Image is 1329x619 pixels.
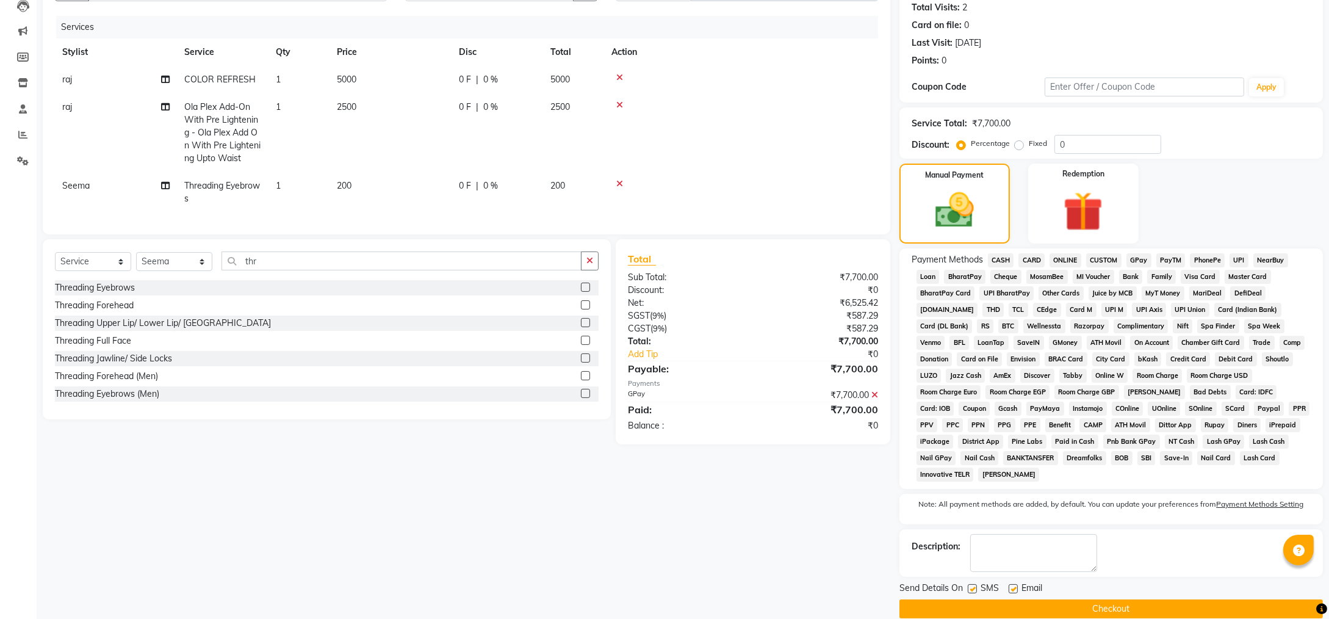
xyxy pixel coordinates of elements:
[942,418,963,432] span: PPC
[946,369,985,383] span: Jazz Cash
[1089,286,1137,300] span: Juice by MCB
[1225,270,1271,284] span: Master Card
[1142,286,1184,300] span: MyT Money
[955,37,981,49] div: [DATE]
[1062,168,1104,179] label: Redemption
[1156,253,1186,267] span: PayTM
[974,336,1009,350] span: LoanTap
[55,335,131,347] div: Threading Full Face
[912,139,949,151] div: Discount:
[184,101,261,164] span: Ola Plex Add-On With Pre Lightening - Ola Plex Add On With Pre Lightening Upto Waist
[1026,270,1068,284] span: MosamBee
[960,451,998,465] span: Nail Cash
[912,253,983,266] span: Payment Methods
[968,418,989,432] span: PPN
[1244,319,1284,333] span: Spa Week
[55,388,159,400] div: Threading Eyebrows (Men)
[998,319,1018,333] span: BTC
[1007,352,1040,366] span: Envision
[55,317,271,330] div: Threading Upper Lip/ Lower Lip/ [GEOGRAPHIC_DATA]
[619,402,753,417] div: Paid:
[221,252,582,270] input: Search or Scan
[981,582,999,597] span: SMS
[978,468,1039,482] span: [PERSON_NAME]
[990,270,1021,284] span: Cheque
[775,348,887,361] div: ₹0
[55,352,172,365] div: Threading Jawline/ Side Locks
[276,101,281,112] span: 1
[917,303,978,317] span: [DOMAIN_NAME]
[917,435,954,449] span: iPackage
[628,253,656,266] span: Total
[1289,402,1309,416] span: PPR
[177,38,268,66] th: Service
[1050,253,1081,267] span: ONLINE
[483,101,498,114] span: 0 %
[268,38,330,66] th: Qty
[1249,435,1289,449] span: Lash Cash
[1020,369,1054,383] span: Discover
[1049,336,1082,350] span: GMoney
[923,188,986,233] img: _cash.svg
[184,180,260,204] span: Threading Eyebrows
[1254,402,1284,416] span: Paypal
[619,348,776,361] a: Add Tip
[944,270,985,284] span: BharatPay
[917,402,954,416] span: Card: IOB
[330,38,452,66] th: Price
[652,311,664,320] span: 9%
[184,74,256,85] span: COLOR REFRESH
[1086,253,1122,267] span: CUSTOM
[1111,451,1133,465] span: BOB
[1101,303,1128,317] span: UPI M
[994,418,1015,432] span: PPG
[1187,369,1252,383] span: Room Charge USD
[337,180,351,191] span: 200
[753,361,887,376] div: ₹7,700.00
[1130,336,1173,350] span: On Account
[276,74,281,85] span: 1
[1092,352,1129,366] span: City Card
[1132,303,1166,317] span: UPI Axis
[459,101,471,114] span: 0 F
[628,378,878,389] div: Payments
[1173,319,1192,333] span: Nift
[1029,138,1047,149] label: Fixed
[619,389,753,402] div: GPay
[753,297,887,309] div: ₹6,525.42
[1073,270,1114,284] span: MI Voucher
[912,540,960,553] div: Description:
[912,1,960,14] div: Total Visits:
[917,352,953,366] span: Donation
[550,180,565,191] span: 200
[971,138,1010,149] label: Percentage
[917,468,974,482] span: Innovative TELR
[1148,402,1180,416] span: UOnline
[899,582,963,597] span: Send Details On
[912,37,953,49] div: Last Visit:
[1092,369,1128,383] span: Online W
[543,38,604,66] th: Total
[1160,451,1192,465] span: Save-In
[753,335,887,348] div: ₹7,700.00
[619,322,753,335] div: ( )
[550,101,570,112] span: 2500
[753,322,887,335] div: ₹587.29
[483,179,498,192] span: 0 %
[964,19,969,32] div: 0
[917,319,973,333] span: Card (DL Bank)
[1280,336,1305,350] span: Comp
[917,270,940,284] span: Loan
[62,74,72,85] span: raj
[56,16,887,38] div: Services
[1066,303,1097,317] span: Card M
[1045,352,1087,366] span: BRAC Card
[899,599,1323,618] button: Checkout
[452,38,543,66] th: Disc
[1051,435,1098,449] span: Paid in Cash
[917,451,956,465] span: Nail GPay
[619,297,753,309] div: Net:
[917,369,942,383] span: LUZO
[1126,253,1151,267] span: GPay
[619,335,753,348] div: Total:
